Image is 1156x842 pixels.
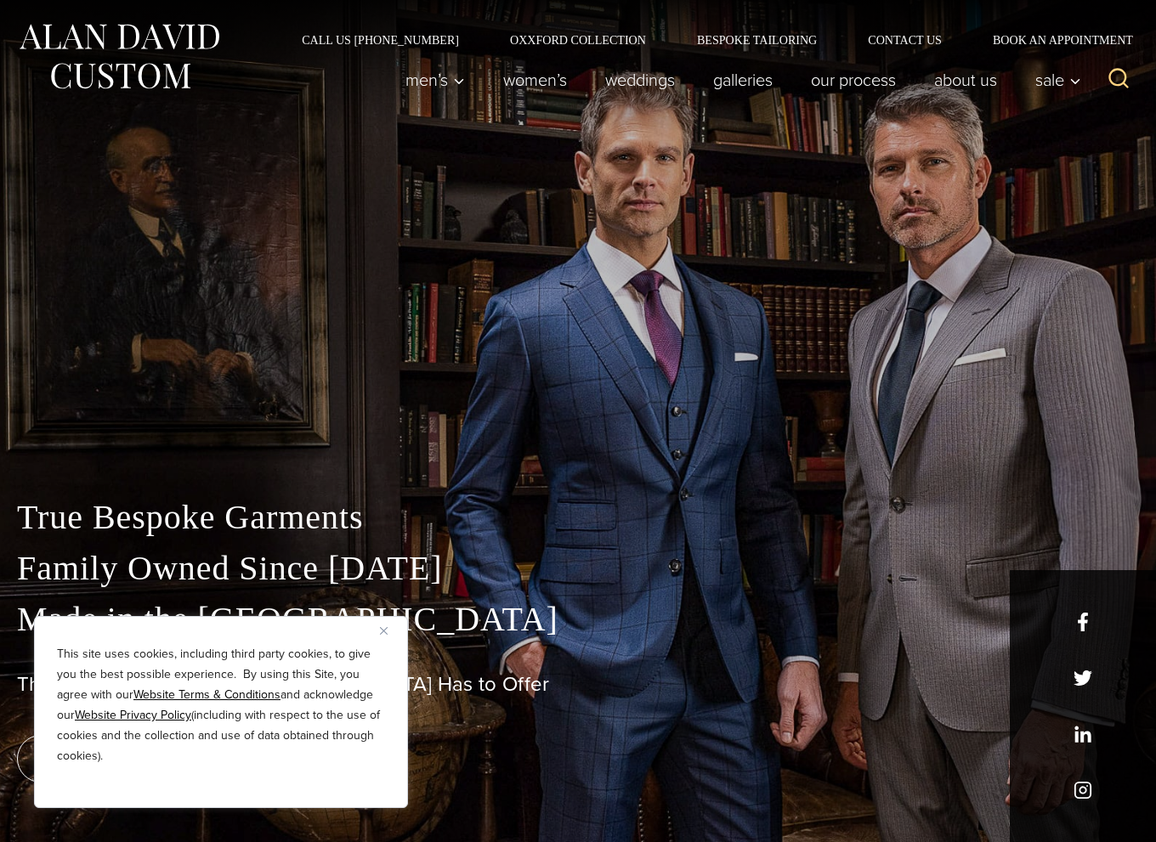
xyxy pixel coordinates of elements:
a: Website Terms & Conditions [133,686,280,704]
button: View Search Form [1098,59,1139,100]
a: Bespoke Tailoring [671,34,842,46]
button: Close [380,620,400,641]
a: Oxxford Collection [484,34,671,46]
a: Contact Us [842,34,967,46]
img: Close [380,627,388,635]
a: Women’s [484,63,586,97]
a: Our Process [792,63,915,97]
h1: The Best Custom Suits [GEOGRAPHIC_DATA] Has to Offer [17,672,1139,697]
span: Sale [1035,71,1081,88]
a: Website Privacy Policy [75,706,191,724]
p: This site uses cookies, including third party cookies, to give you the best possible experience. ... [57,644,385,766]
nav: Secondary Navigation [276,34,1139,46]
nav: Primary Navigation [387,63,1091,97]
span: Men’s [405,71,465,88]
a: About Us [915,63,1017,97]
a: Book an Appointment [967,34,1139,46]
img: Alan David Custom [17,19,221,94]
a: Call Us [PHONE_NUMBER] [276,34,484,46]
a: Galleries [694,63,792,97]
a: book an appointment [17,735,255,783]
p: True Bespoke Garments Family Owned Since [DATE] Made in the [GEOGRAPHIC_DATA] [17,492,1139,645]
a: weddings [586,63,694,97]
